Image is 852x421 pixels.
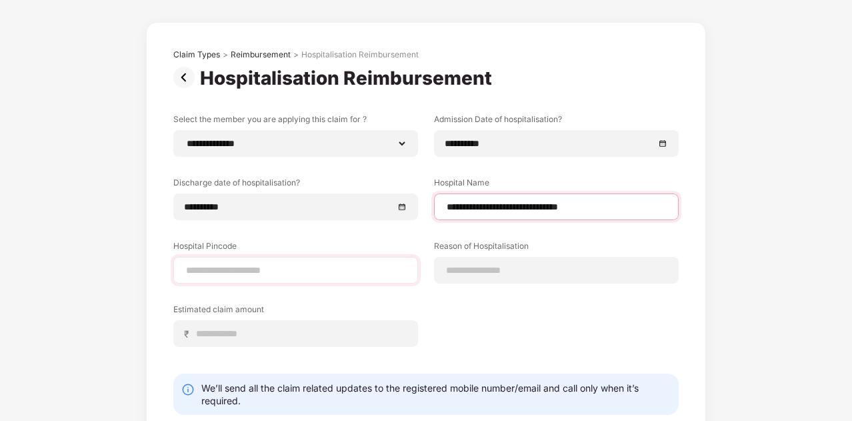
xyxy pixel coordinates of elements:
label: Estimated claim amount [173,304,418,320]
img: svg+xml;base64,PHN2ZyBpZD0iSW5mby0yMHgyMCIgeG1sbnM9Imh0dHA6Ly93d3cudzMub3JnLzIwMDAvc3ZnIiB3aWR0aD... [181,383,195,396]
div: We’ll send all the claim related updates to the registered mobile number/email and call only when... [201,382,671,407]
div: Hospitalisation Reimbursement [301,49,419,60]
div: > [293,49,299,60]
label: Hospital Name [434,177,679,193]
label: Admission Date of hospitalisation? [434,113,679,130]
label: Reason of Hospitalisation [434,240,679,257]
div: Reimbursement [231,49,291,60]
img: svg+xml;base64,PHN2ZyBpZD0iUHJldi0zMngzMiIgeG1sbnM9Imh0dHA6Ly93d3cudzMub3JnLzIwMDAvc3ZnIiB3aWR0aD... [173,67,200,88]
label: Select the member you are applying this claim for ? [173,113,418,130]
span: ₹ [184,328,195,340]
div: > [223,49,228,60]
div: Hospitalisation Reimbursement [200,67,497,89]
label: Hospital Pincode [173,240,418,257]
label: Discharge date of hospitalisation? [173,177,418,193]
div: Claim Types [173,49,220,60]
